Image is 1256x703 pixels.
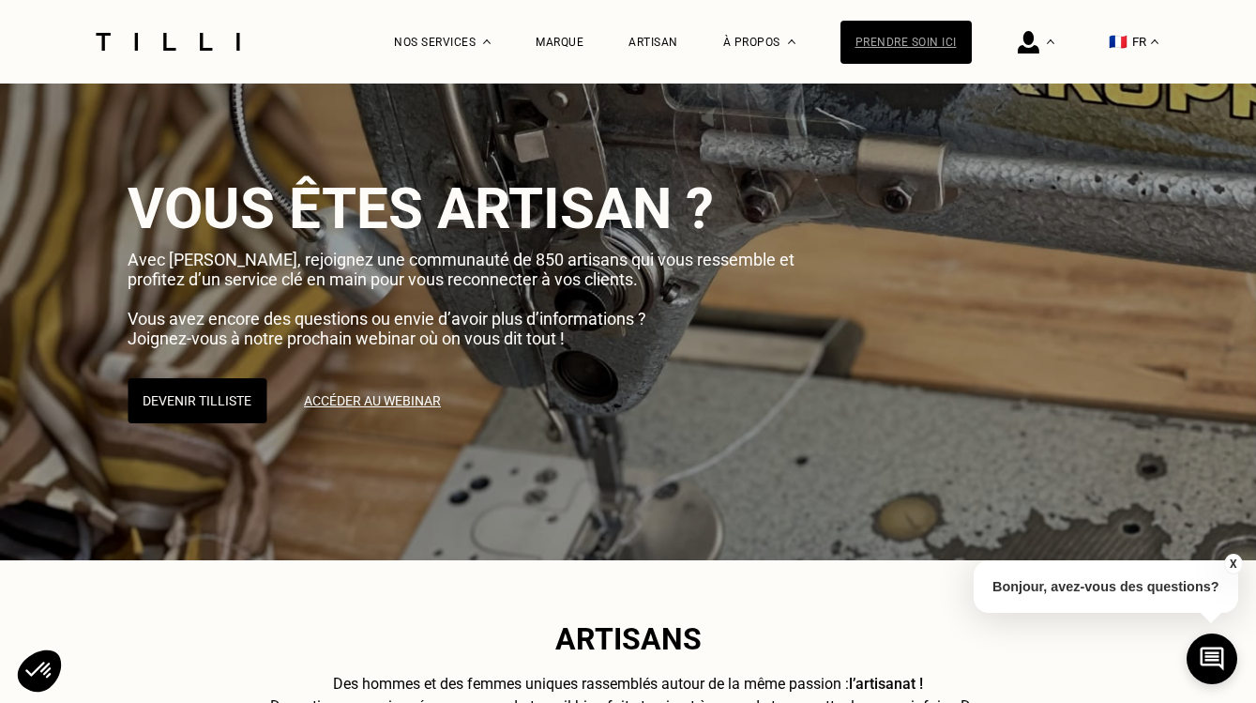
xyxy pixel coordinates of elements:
[788,39,795,44] img: Menu déroulant à propos
[128,378,266,423] button: Devenir Tilliste
[128,329,565,348] span: Joignez-vous à notre prochain webinar où on vous dit tout !
[1223,554,1242,574] button: X
[536,36,583,49] a: Marque
[333,675,849,693] span: Des hommes et des femmes uniques rassemblés autour de la même passion :
[849,675,923,693] span: l’artisanat !
[289,378,456,423] a: Accéder au webinar
[89,33,247,51] img: Logo du service de couturière Tilli
[555,621,702,657] span: Artisans
[1109,33,1127,51] span: 🇫🇷
[1047,39,1054,44] img: Menu déroulant
[628,36,678,49] a: Artisan
[483,39,491,44] img: Menu déroulant
[128,309,646,329] span: Vous avez encore des questions ou envie d’avoir plus d’informations ?
[974,560,1238,613] p: Bonjour, avez-vous des questions?
[1018,31,1039,53] img: icône connexion
[128,176,714,242] span: Vous êtes artisan ?
[840,21,972,64] a: Prendre soin ici
[1151,39,1158,44] img: menu déroulant
[128,250,794,289] span: Avec [PERSON_NAME], rejoignez une communauté de 850 artisans qui vous ressemble et profitez d’un ...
